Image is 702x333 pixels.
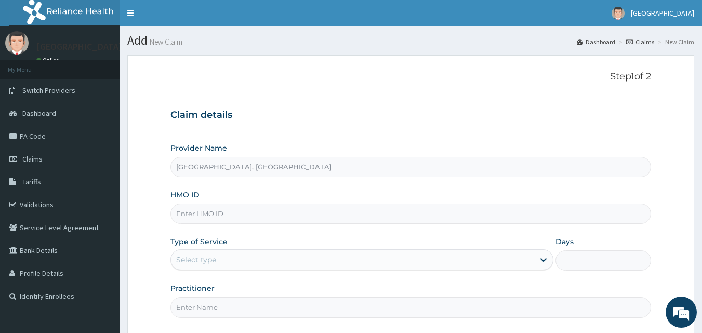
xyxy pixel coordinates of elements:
[626,37,654,46] a: Claims
[127,34,694,47] h1: Add
[36,57,61,64] a: Online
[22,86,75,95] span: Switch Providers
[5,31,29,55] img: User Image
[612,7,625,20] img: User Image
[22,109,56,118] span: Dashboard
[655,37,694,46] li: New Claim
[148,38,182,46] small: New Claim
[170,236,228,247] label: Type of Service
[170,110,652,121] h3: Claim details
[36,42,122,51] p: [GEOGRAPHIC_DATA]
[555,236,574,247] label: Days
[22,154,43,164] span: Claims
[170,190,200,200] label: HMO ID
[631,8,694,18] span: [GEOGRAPHIC_DATA]
[170,204,652,224] input: Enter HMO ID
[577,37,615,46] a: Dashboard
[170,283,215,294] label: Practitioner
[170,71,652,83] p: Step 1 of 2
[170,143,227,153] label: Provider Name
[22,177,41,187] span: Tariffs
[170,297,652,317] input: Enter Name
[176,255,216,265] div: Select type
